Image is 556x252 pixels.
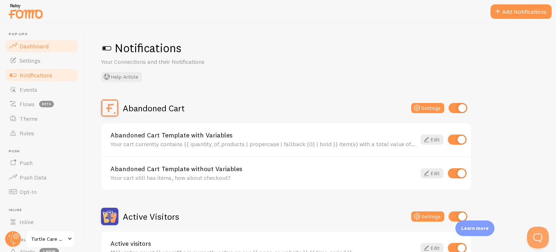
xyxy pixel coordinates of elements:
[110,141,416,147] div: Your cart currently contains {{ quantity_of_products | propercase | fallback [0] | bold }} item(s...
[4,82,79,97] a: Events
[411,211,444,222] button: Settings
[123,211,179,222] h2: Active Visitors
[26,230,75,248] a: Turtle Care Guide
[4,215,79,229] a: Inline
[4,39,79,53] a: Dashboard
[20,218,34,226] span: Inline
[20,86,37,93] span: Events
[421,135,443,145] a: Edit
[4,156,79,170] a: Push
[20,71,52,79] span: Notifications
[39,101,54,107] span: beta
[110,132,416,139] a: Abandoned Cart Template with Variables
[31,235,66,243] span: Turtle Care Guide
[411,103,444,113] button: Settings
[20,188,37,195] span: Opt-In
[527,227,549,248] iframe: Help Scout Beacon - Open
[20,57,41,64] span: Settings
[110,166,416,172] a: Abandoned Cart Template without Variables
[101,58,275,66] p: Your Connections and their Notifications
[20,174,47,181] span: Push Data
[20,129,34,137] span: Rules
[461,225,489,232] p: Learn more
[8,2,44,20] img: fomo-relay-logo-orange.svg
[101,99,118,117] img: Abandoned Cart
[4,68,79,82] a: Notifications
[101,41,539,55] h1: Notifications
[9,32,79,37] span: Pop-ups
[101,208,118,225] img: Active Visitors
[20,115,38,122] span: Theme
[4,111,79,126] a: Theme
[20,159,33,166] span: Push
[110,174,416,181] div: Your cart still has items, how about checkout?
[123,103,185,114] h2: Abandoned Cart
[9,208,79,212] span: Inline
[4,170,79,185] a: Push Data
[455,220,494,236] div: Learn more
[4,97,79,111] a: Flows beta
[20,100,35,108] span: Flows
[9,149,79,154] span: Push
[4,126,79,140] a: Rules
[4,53,79,68] a: Settings
[20,42,49,50] span: Dashboard
[110,240,416,247] a: Active visitors
[4,185,79,199] a: Opt-In
[421,168,443,178] a: Edit
[101,72,142,82] button: Help Article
